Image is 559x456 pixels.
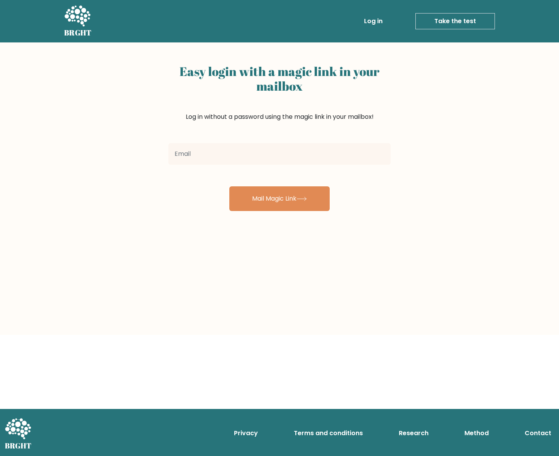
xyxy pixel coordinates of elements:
h5: BRGHT [64,28,92,37]
a: Method [461,426,492,441]
a: Research [396,426,432,441]
a: BRGHT [64,3,92,39]
a: Terms and conditions [291,426,366,441]
a: Take the test [415,13,495,29]
button: Mail Magic Link [229,186,330,211]
div: Log in without a password using the magic link in your mailbox! [168,61,391,140]
a: Privacy [231,426,261,441]
a: Contact [522,426,554,441]
input: Email [168,143,391,165]
h2: Easy login with a magic link in your mailbox [168,64,391,94]
a: Log in [361,14,386,29]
